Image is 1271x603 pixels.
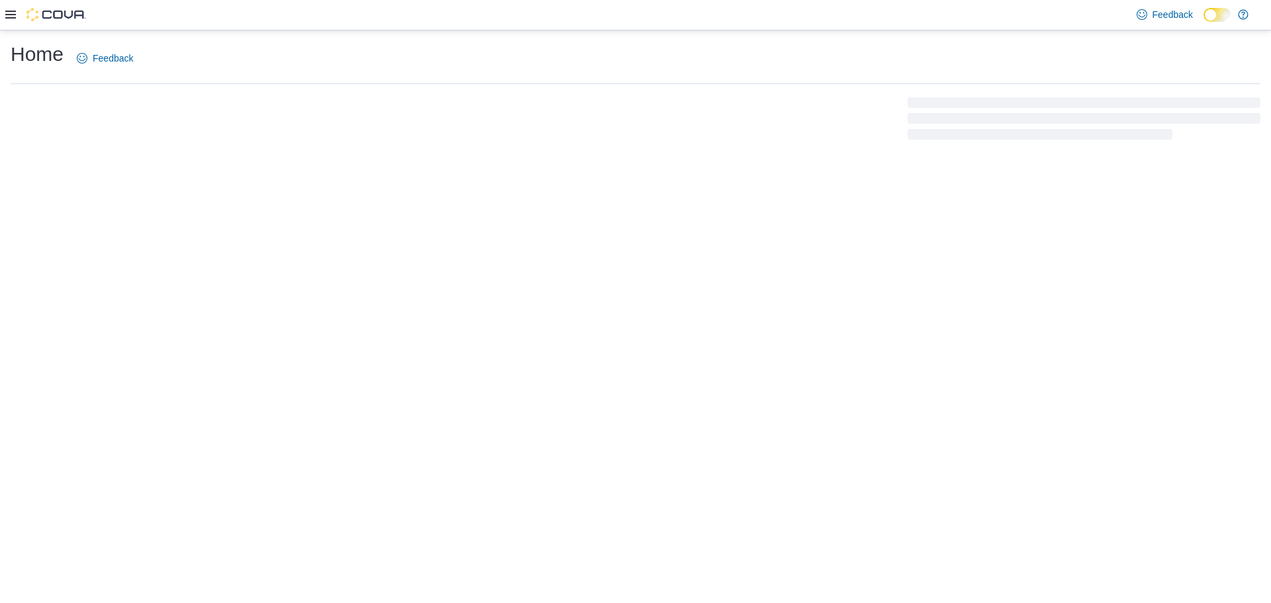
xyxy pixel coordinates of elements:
[11,41,64,68] h1: Home
[93,52,133,65] span: Feedback
[1203,22,1204,23] span: Dark Mode
[1131,1,1198,28] a: Feedback
[908,100,1260,142] span: Loading
[26,8,86,21] img: Cova
[1153,8,1193,21] span: Feedback
[1203,8,1231,22] input: Dark Mode
[71,45,138,71] a: Feedback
